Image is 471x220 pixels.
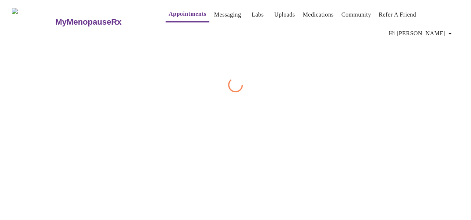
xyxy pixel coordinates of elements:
[274,10,295,20] a: Uploads
[379,10,416,20] a: Refer a Friend
[376,7,419,22] button: Refer a Friend
[341,10,371,20] a: Community
[389,28,454,39] span: Hi [PERSON_NAME]
[56,17,122,27] h3: MyMenopauseRx
[12,8,54,36] img: MyMenopauseRx Logo
[166,7,209,22] button: Appointments
[271,7,298,22] button: Uploads
[339,7,374,22] button: Community
[54,9,151,35] a: MyMenopauseRx
[252,10,264,20] a: Labs
[246,7,269,22] button: Labs
[169,9,206,19] a: Appointments
[214,10,241,20] a: Messaging
[300,7,337,22] button: Medications
[211,7,244,22] button: Messaging
[303,10,334,20] a: Medications
[386,26,457,41] button: Hi [PERSON_NAME]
